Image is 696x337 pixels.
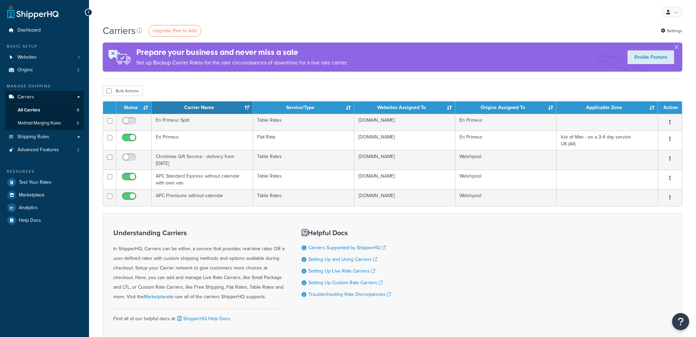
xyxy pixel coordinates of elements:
span: Marketplace [19,192,45,198]
a: Websites 1 [5,51,84,64]
div: In ShipperHQ, Carriers can be either, a service that provides real-time rates OR a user-defined r... [113,229,284,302]
td: Welshpool [455,189,557,206]
td: [DOMAIN_NAME] [354,131,456,150]
a: Setting Up Live Rate Carriers [308,267,375,275]
a: Marketplace [144,293,169,300]
a: Setting Up and Using Carriers [308,256,377,263]
a: Test Your Rates [5,176,84,189]
span: Help Docs [19,218,41,224]
th: Websites Assigned To: activate to sort column ascending [354,101,456,114]
span: 1 [78,55,79,60]
span: Analytics [19,205,38,211]
td: APC Standard Express without calendar with own van [152,170,253,189]
a: Enable Feature [628,50,674,64]
h3: Helpful Docs [302,229,391,237]
a: Troubleshooting Rate Discrepancies [308,291,391,298]
td: Table Rates [253,189,354,206]
td: Table Rates [253,170,354,189]
td: [DOMAIN_NAME] [354,170,456,189]
td: Table Rates [253,114,354,131]
div: Basic Setup [5,44,84,49]
span: Shipping Rules [17,134,49,140]
a: Carriers [5,91,84,104]
a: Advanced Features 2 [5,144,84,156]
div: Manage Shipping [5,83,84,89]
td: Isle of Man - on a 3-4 day service UK (All) [557,131,658,150]
td: Welshpool [455,150,557,170]
a: All Carriers 5 [5,104,84,117]
td: En Primeur [455,114,557,131]
a: Dashboard [5,24,84,37]
th: Action [658,101,682,114]
p: Set up Backup Carrier Rates for the rare circumstances of downtime for a live rate carrier. [136,58,348,68]
th: Status: activate to sort column ascending [116,101,152,114]
h4: Prepare your business and never miss a sale [136,47,348,58]
span: 5 [77,107,79,113]
a: Settings [661,26,682,36]
td: Welshpool [455,170,557,189]
td: [DOMAIN_NAME] [354,114,456,131]
span: 2 [77,147,79,153]
a: Marketplace [5,189,84,201]
span: Dashboard [17,27,41,33]
td: En Primeur [152,131,253,150]
div: Find all of our helpful docs at: [113,309,284,324]
span: Websites [17,55,37,60]
li: Advanced Features [5,144,84,156]
a: ShipperHQ Help Docs [176,315,230,322]
span: 8 [77,120,79,126]
td: En Primeur Split [152,114,253,131]
a: Upgrade Plan to Add [148,25,201,37]
td: [DOMAIN_NAME] [354,189,456,206]
span: Advanced Features [17,147,59,153]
th: Carrier Name: activate to sort column ascending [152,101,253,114]
span: Test Your Rates [19,180,52,185]
a: Carriers Supported by ShipperHQ [308,244,386,251]
a: ShipperHQ Home [7,5,59,19]
li: All Carriers [5,104,84,117]
td: Flat Rate [253,131,354,150]
th: Applicable Zone: activate to sort column ascending [557,101,658,114]
td: Table Rates [253,150,354,170]
a: Shipping Rules [5,131,84,143]
span: Carriers [17,94,34,100]
th: Service/Type: activate to sort column ascending [253,101,354,114]
a: Setting Up Custom Rate Carriers [308,279,383,286]
li: Origins [5,64,84,76]
td: En Primeur [455,131,557,150]
button: Bulk Actions [103,86,143,96]
a: Help Docs [5,214,84,227]
td: Christmas Gift Service - delivery from [DATE] [152,150,253,170]
div: Resources [5,169,84,174]
a: Analytics [5,202,84,214]
h1: Carriers [103,24,136,37]
li: Carriers [5,91,84,130]
img: ad-rules-rateshop-fe6ec290ccb7230408bd80ed9643f0289d75e0ffd9eb532fc0e269fcd187b520.png [103,43,136,72]
span: Method Merging Rules [18,120,61,126]
a: Method Merging Rules 8 [5,117,84,130]
td: [DOMAIN_NAME] [354,150,456,170]
h3: Understanding Carriers [113,229,284,237]
span: 2 [77,67,79,73]
span: All Carriers [18,107,40,113]
a: Origins 2 [5,64,84,76]
th: Origins Assigned To: activate to sort column ascending [455,101,557,114]
li: Method Merging Rules [5,117,84,130]
button: Open Resource Center [672,313,689,330]
span: Upgrade Plan to Add [153,27,197,34]
span: Origins [17,67,33,73]
td: APC Premiums without calendar [152,189,253,206]
li: Websites [5,51,84,64]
